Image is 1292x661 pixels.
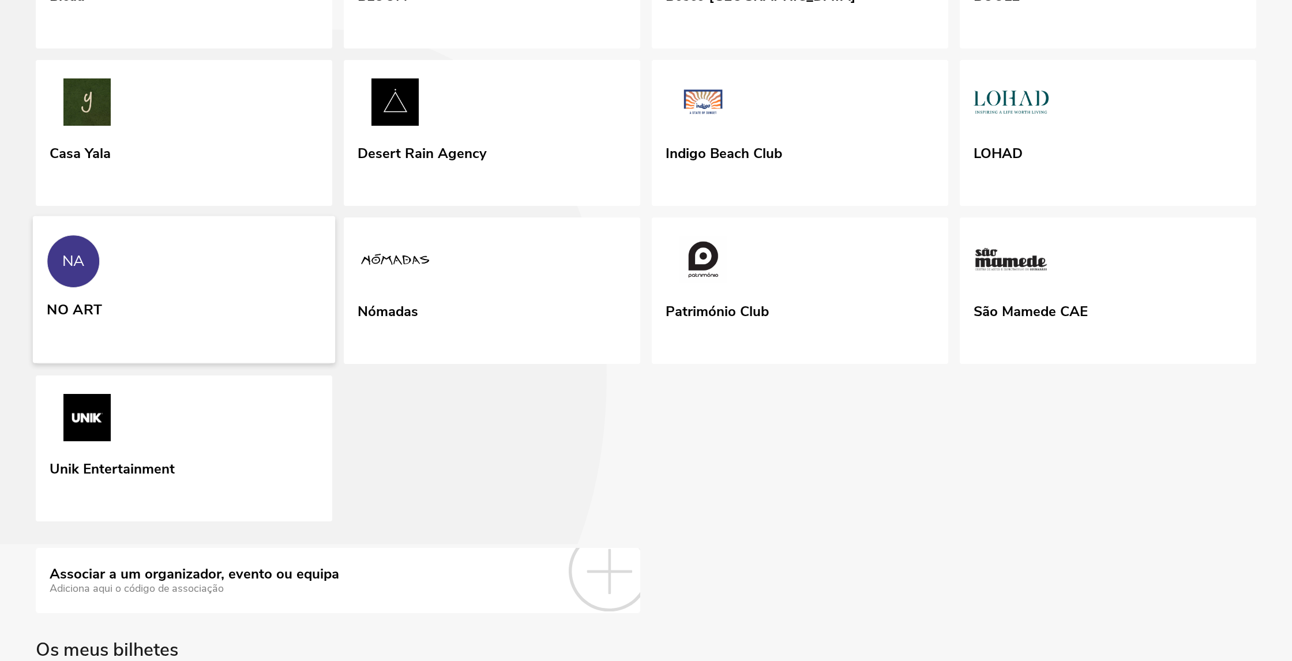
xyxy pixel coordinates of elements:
a: Desert Rain Agency Desert Rain Agency [344,60,640,206]
a: Património Club Património Club [652,217,948,364]
div: Adiciona aqui o código de associação [50,583,339,595]
div: NO ART [47,298,102,318]
div: Casa Yala [50,141,111,162]
div: NA [62,253,85,270]
div: Desert Rain Agency [358,141,487,162]
img: Desert Rain Agency [358,78,433,130]
div: Associar a um organizador, evento ou equipa [50,566,339,583]
a: LOHAD LOHAD [960,60,1256,206]
a: NA NO ART [33,216,335,363]
a: Unik Entertainment Unik Entertainment [36,375,332,522]
img: Casa Yala [50,78,125,130]
a: Indigo Beach Club Indigo Beach Club [652,60,948,206]
img: Indigo Beach Club [666,78,741,130]
div: Património Club [666,299,769,320]
div: Indigo Beach Club [666,141,782,162]
img: Unik Entertainment [50,394,125,446]
a: Nómadas Nómadas [344,217,640,364]
img: Património Club [666,236,741,288]
img: LOHAD [974,78,1049,130]
div: São Mamede CAE [974,299,1088,320]
a: São Mamede CAE São Mamede CAE [960,217,1256,364]
img: Nómadas [358,236,433,288]
a: Associar a um organizador, evento ou equipa Adiciona aqui o código de associação [36,548,640,613]
div: Nómadas [358,299,418,320]
a: Casa Yala Casa Yala [36,60,332,206]
div: Unik Entertainment [50,457,175,478]
div: LOHAD [974,141,1023,162]
img: São Mamede CAE [974,236,1049,288]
